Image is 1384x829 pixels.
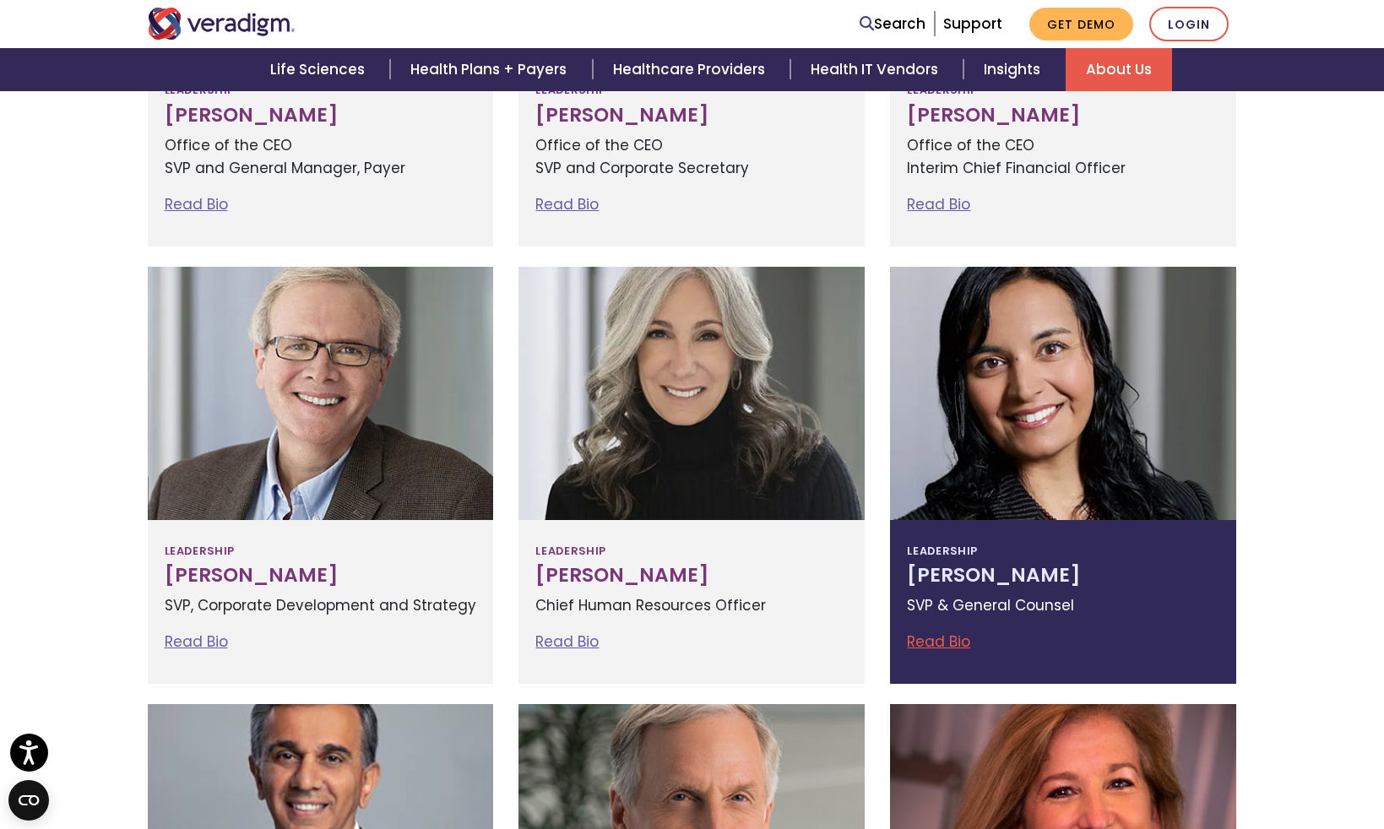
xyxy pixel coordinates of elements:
a: Login [1149,7,1229,41]
span: Leadership [907,537,977,564]
p: Office of the CEO SVP and General Manager, Payer [165,134,477,180]
p: Office of the CEO Interim Chief Financial Officer [907,134,1219,180]
a: Read Bio [907,194,970,214]
a: Get Demo [1029,8,1133,41]
a: About Us [1066,48,1172,91]
h3: [PERSON_NAME] [165,564,477,588]
p: SVP, Corporate Development and Strategy [165,594,477,617]
h3: [PERSON_NAME] [535,564,848,588]
a: Search [860,13,925,35]
img: Veradigm logo [148,8,296,40]
a: Read Bio [535,631,599,652]
p: SVP & General Counsel [907,594,1219,617]
button: Open CMP widget [8,780,49,821]
h3: [PERSON_NAME] [907,104,1219,127]
p: Office of the CEO SVP and Corporate Secretary [535,134,848,180]
span: Leadership [535,537,605,564]
a: Health Plans + Payers [390,48,592,91]
p: Chief Human Resources Officer [535,594,848,617]
a: Healthcare Providers [593,48,790,91]
a: Read Bio [535,194,599,214]
a: Read Bio [165,631,228,652]
h3: [PERSON_NAME] [907,564,1219,588]
a: Life Sciences [250,48,390,91]
a: Support [943,14,1002,34]
a: Read Bio [165,194,228,214]
a: Read Bio [907,631,970,652]
span: Leadership [165,537,235,564]
a: Health IT Vendors [790,48,963,91]
a: Insights [963,48,1066,91]
h3: [PERSON_NAME] [535,104,848,127]
h3: [PERSON_NAME] [165,104,477,127]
